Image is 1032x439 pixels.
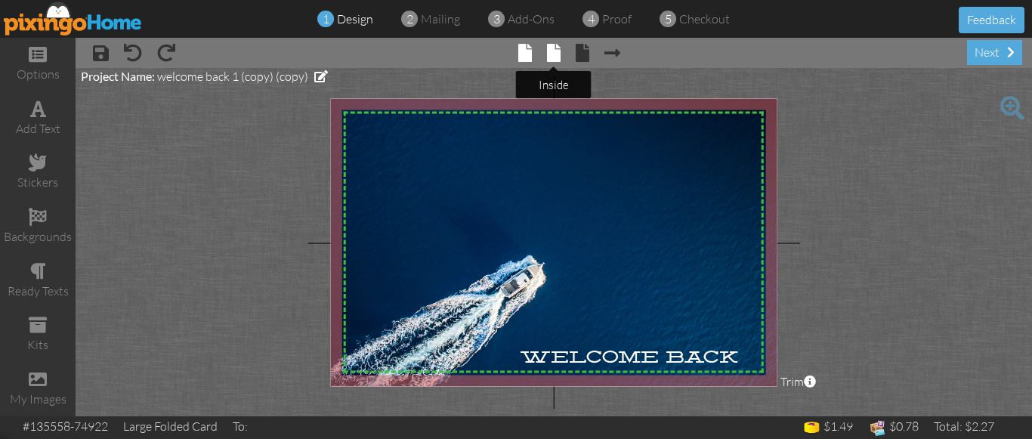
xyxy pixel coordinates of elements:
[665,11,672,28] span: 5
[493,11,500,28] span: 3
[323,11,329,28] span: 1
[934,418,994,435] div: Total: $2.27
[4,2,143,36] img: pixingo logo
[588,11,595,28] span: 4
[157,69,308,84] span: welcome back 1 (copy) (copy)
[602,11,632,26] span: proof
[15,416,116,437] td: #135558-74922
[780,373,816,391] span: Trim
[967,40,1022,65] div: next
[802,419,821,437] img: points-icon.png
[868,419,887,437] img: expense-icon.png
[959,7,1024,33] button: Feedback
[81,69,155,83] span: Project Name:
[337,11,373,26] span: design
[539,78,569,92] tip-tip: inside
[406,11,413,28] span: 2
[116,416,225,437] td: Large Folded Card
[421,11,460,26] span: mailing
[233,419,248,434] span: To:
[679,11,730,26] span: checkout
[795,416,861,439] td: $1.49
[861,416,926,439] td: $0.78
[508,11,555,26] span: add-ons
[520,347,738,366] span: Welcome Back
